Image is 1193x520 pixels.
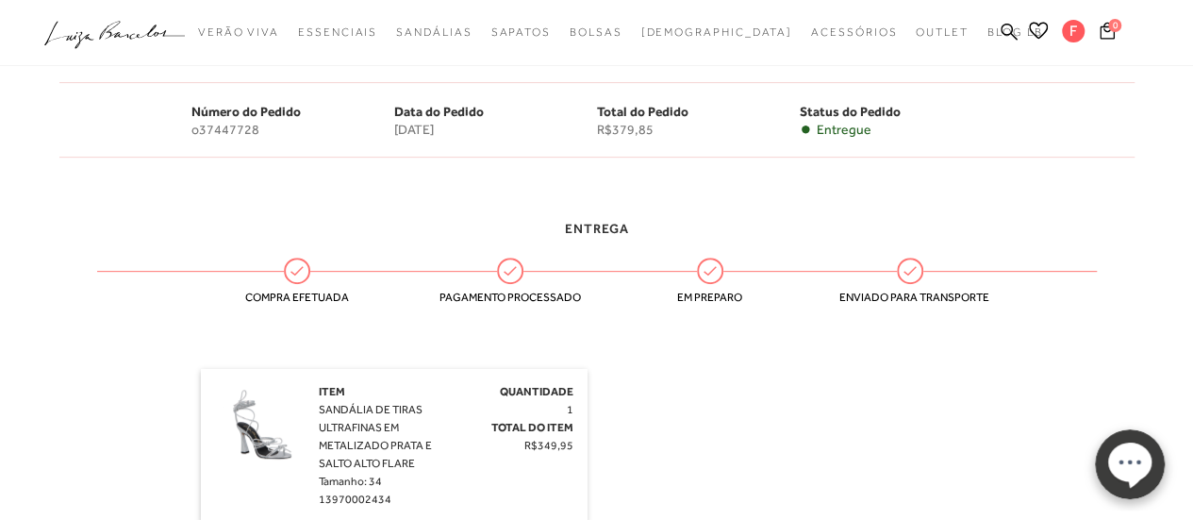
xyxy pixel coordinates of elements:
[319,385,345,398] span: Item
[198,15,279,50] a: categoryNavScreenReaderText
[215,383,309,478] img: SANDÁLIA DE TIRAS ULTRAFINAS EM METALIZADO PRATA E SALTO ALTO FLARE
[640,15,792,50] a: noSubCategoriesText
[490,25,550,39] span: Sapatos
[597,122,800,138] span: R$379,85
[394,122,597,138] span: [DATE]
[491,421,573,434] span: Total do Item
[198,25,279,39] span: Verão Viva
[298,15,377,50] a: categoryNavScreenReaderText
[439,291,581,304] span: Pagamento processado
[570,25,622,39] span: Bolsas
[319,493,391,506] span: 13970002434
[800,122,812,138] span: •
[226,291,368,304] span: Compra efetuada
[640,25,792,39] span: [DEMOGRAPHIC_DATA]
[570,15,622,50] a: categoryNavScreenReaderText
[396,25,472,39] span: Sandálias
[490,15,550,50] a: categoryNavScreenReaderText
[191,122,394,138] span: o37447728
[319,403,432,470] span: SANDÁLIA DE TIRAS ULTRAFINAS EM METALIZADO PRATA E SALTO ALTO FLARE
[298,25,377,39] span: Essenciais
[500,385,573,398] span: Quantidade
[800,104,901,119] span: Status do Pedido
[524,439,573,452] span: R$349,95
[567,403,573,416] span: 1
[639,291,781,304] span: Em preparo
[319,475,382,488] span: Tamanho: 34
[191,104,301,119] span: Número do Pedido
[396,15,472,50] a: categoryNavScreenReaderText
[565,221,629,236] span: Entrega
[597,104,688,119] span: Total do Pedido
[394,104,484,119] span: Data do Pedido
